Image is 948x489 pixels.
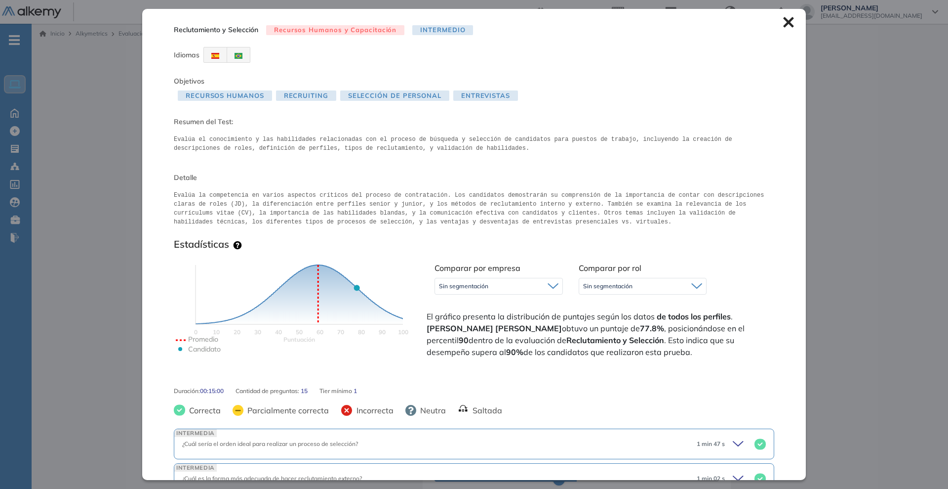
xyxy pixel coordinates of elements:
[211,53,219,59] img: ESP
[275,328,282,336] text: 40
[427,323,493,333] strong: [PERSON_NAME]
[266,25,404,36] span: Recursos Humanos y Capacitación
[234,328,240,336] text: 20
[283,336,315,343] text: Scores
[358,328,365,336] text: 80
[316,328,323,336] text: 60
[174,50,199,59] span: Idiomas
[657,311,731,321] strong: de todos los perfiles
[276,90,336,101] span: Recruiting
[174,429,217,437] span: INTERMEDIA
[340,90,449,101] span: Selección de Personal
[185,404,221,416] span: Correcta
[174,25,258,35] span: Reclutamiento y Selección
[243,404,329,416] span: Parcialmente correcta
[194,328,197,336] text: 0
[174,135,774,153] pre: Evalúa el conocimiento y las habilidades relacionadas con el proceso de búsqueda y selección de c...
[697,474,725,483] span: 1 min 02 s
[188,335,218,344] text: Promedio
[254,328,261,336] text: 30
[439,282,488,290] span: Sin segmentación
[469,404,502,416] span: Saltada
[174,173,774,183] span: Detalle
[188,345,221,354] text: Candidato
[566,335,664,345] strong: Reclutamiento y Selección
[379,328,386,336] text: 90
[213,328,220,336] text: 10
[899,442,948,489] iframe: Chat Widget
[398,328,408,336] text: 100
[174,387,200,396] span: Duración :
[459,335,469,345] strong: 90
[412,25,473,36] span: Intermedio
[506,347,523,357] strong: 90%
[235,53,242,59] img: BRA
[178,90,272,101] span: Recursos Humanos
[495,323,562,333] strong: [PERSON_NAME]
[337,328,344,336] text: 70
[427,311,772,358] span: El gráfico presenta la distribución de puntajes según los datos . obtuvo un puntaje de , posicion...
[640,323,664,333] strong: 77.8%
[182,440,358,447] span: ¿Cuál sería el orden ideal para realizar un proceso de selección?
[416,404,446,416] span: Neutra
[453,90,518,101] span: Entrevistas
[899,442,948,489] div: Widget de chat
[174,191,774,226] pre: Evalúa la competencia en varios aspectos críticos del proceso de contratación. Los candidatos dem...
[583,282,632,290] span: Sin segmentación
[579,263,641,273] span: Comparar por rol
[434,263,520,273] span: Comparar por empresa
[353,404,394,416] span: Incorrecta
[174,464,217,471] span: INTERMEDIA
[296,328,303,336] text: 50
[174,117,774,127] span: Resumen del Test:
[697,440,725,448] span: 1 min 47 s
[174,238,229,250] h3: Estadísticas
[174,77,204,86] span: Objetivos
[182,475,362,482] span: ¿Cuál es la forma más adecuada de hacer reclutamiento externo?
